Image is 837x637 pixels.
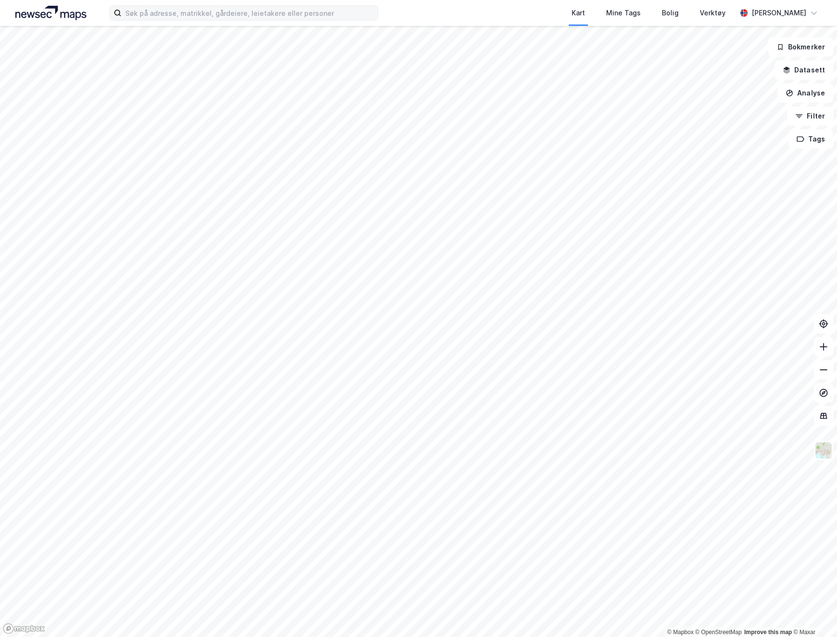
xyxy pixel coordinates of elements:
div: Verktøy [700,7,726,19]
div: Mine Tags [606,7,641,19]
div: Kart [572,7,585,19]
div: Kontrollprogram for chat [789,591,837,637]
img: logo.a4113a55bc3d86da70a041830d287a7e.svg [15,6,86,20]
div: Bolig [662,7,679,19]
iframe: Chat Widget [789,591,837,637]
input: Søk på adresse, matrikkel, gårdeiere, leietakere eller personer [121,6,378,20]
div: [PERSON_NAME] [752,7,806,19]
